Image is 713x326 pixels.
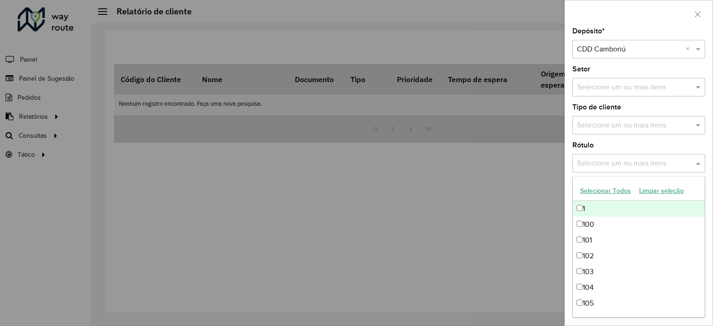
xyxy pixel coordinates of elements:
[573,264,705,280] div: 103
[573,232,705,248] div: 101
[573,280,705,295] div: 104
[573,295,705,311] div: 105
[573,248,705,264] div: 102
[576,184,635,198] button: Selecionar Todos
[572,140,594,151] label: Rótulo
[572,176,705,318] ng-dropdown-panel: Options list
[573,217,705,232] div: 100
[635,184,688,198] button: Limpar seleção
[572,102,621,113] label: Tipo de cliente
[572,26,605,37] label: Depósito
[573,201,705,217] div: 1
[572,64,590,75] label: Setor
[686,44,694,55] span: Clear all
